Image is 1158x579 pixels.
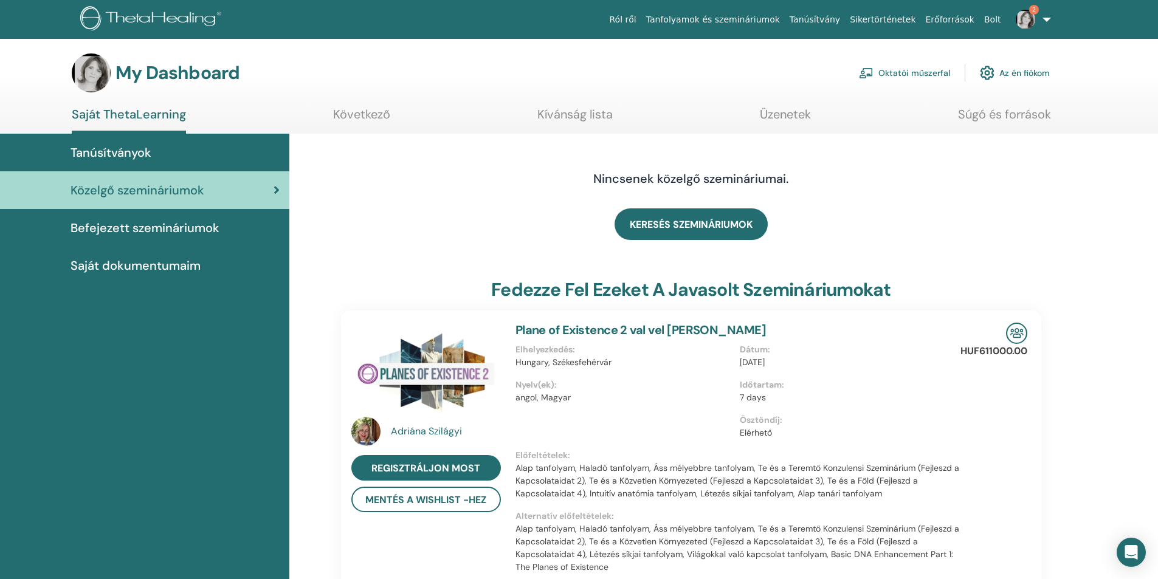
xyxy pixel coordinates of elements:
[859,67,874,78] img: chalkboard-teacher.svg
[740,427,957,439] p: Elérhető
[515,462,964,500] p: Alap tanfolyam, Haladó tanfolyam, Áss mélyebbre tanfolyam, Te és a Teremtő Konzulensi Szeminárium...
[740,356,957,369] p: [DATE]
[515,379,732,391] p: Nyelv(ek) :
[500,171,883,186] h4: Nincsenek közelgő szemináriumai.
[71,256,201,275] span: Saját dokumentumaim
[515,343,732,356] p: Elhelyezkedés :
[921,9,979,31] a: Erőforrások
[515,510,964,522] p: Alternatív előfeltételek :
[515,356,732,369] p: Hungary, Székesfehérvár
[958,107,1051,131] a: Súgó és források
[351,417,381,446] img: default.jpg
[630,218,753,231] span: KERESÉS SZEMINÁRIUMOK
[71,181,204,199] span: Közelgő szemináriumok
[740,414,957,427] p: Ösztöndíj :
[740,391,957,404] p: 7 days
[351,455,501,481] a: Regisztráljon most
[515,322,767,338] a: Plane of Existence 2 val vel [PERSON_NAME]
[605,9,641,31] a: Ról ről
[1117,538,1146,567] div: Open Intercom Messenger
[760,107,811,131] a: Üzenetek
[960,344,1027,358] p: HUF611000.00
[371,462,480,475] span: Regisztráljon most
[615,208,768,240] a: KERESÉS SZEMINÁRIUMOK
[351,323,501,420] img: Plane of Existence 2
[740,343,957,356] p: Dátum :
[491,279,891,301] h3: Fedezze fel ezeket a javasolt szemináriumokat
[980,63,994,83] img: cog.svg
[333,107,390,131] a: Következő
[641,9,785,31] a: Tanfolyamok és szemináriumok
[515,391,732,404] p: angol, Magyar
[859,60,950,86] a: Oktatói műszerfal
[71,219,219,237] span: Befejezett szemináriumok
[980,60,1050,86] a: Az én fiókom
[537,107,613,131] a: Kívánság lista
[391,424,503,439] a: Adriána Szilágyi
[785,9,845,31] a: Tanúsítvány
[115,62,240,84] h3: My Dashboard
[351,487,501,512] button: Mentés a Wishlist -hez
[515,522,964,574] p: Alap tanfolyam, Haladó tanfolyam, Áss mélyebbre tanfolyam, Te és a Teremtő Konzulensi Szeminárium...
[1006,323,1027,344] img: In-Person Seminar
[72,107,186,134] a: Saját ThetaLearning
[740,379,957,391] p: Időtartam :
[979,9,1006,31] a: Bolt
[71,143,151,162] span: Tanúsítványok
[845,9,920,31] a: Sikertörténetek
[80,6,226,33] img: logo.png
[1016,10,1035,29] img: default.jpg
[515,449,964,462] p: Előfeltételek :
[1029,5,1039,15] span: 2
[72,53,111,92] img: default.jpg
